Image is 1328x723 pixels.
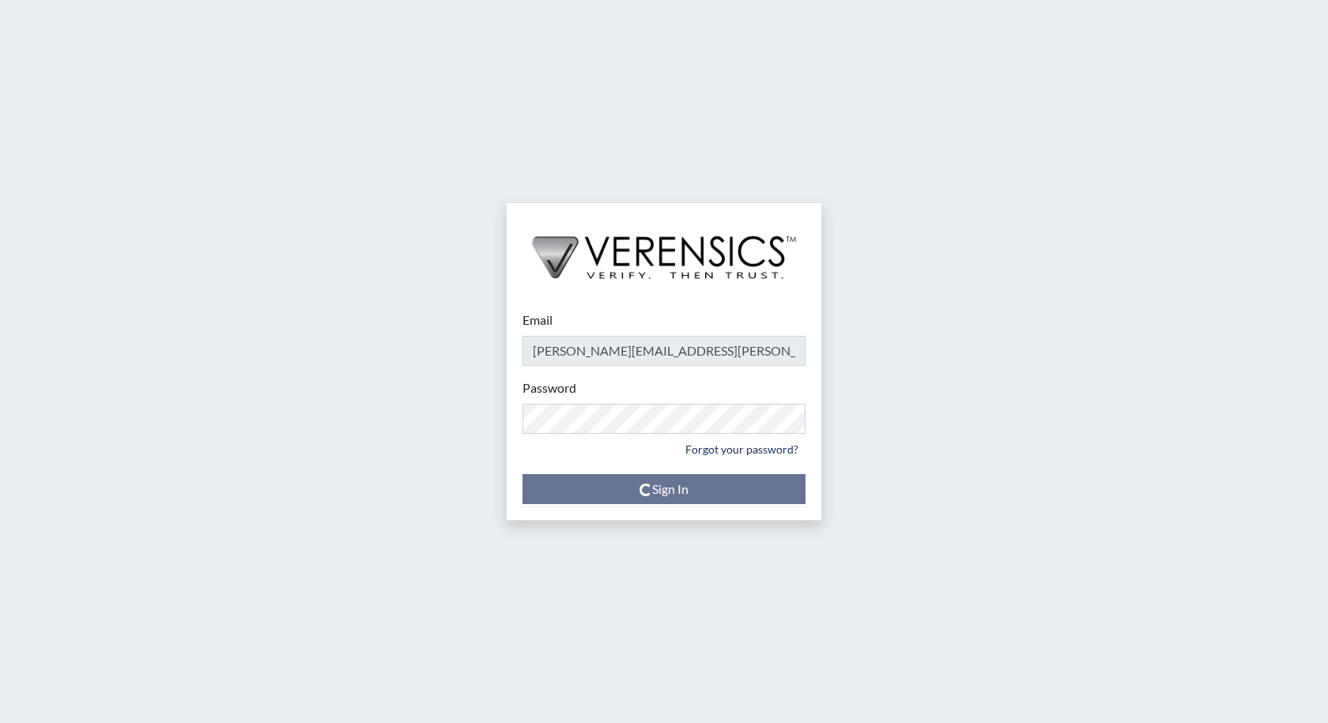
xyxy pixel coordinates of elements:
[523,378,576,397] label: Password
[523,311,553,329] label: Email
[523,474,805,504] button: Sign In
[507,203,821,295] img: logo-wide-black.2aad4157.png
[678,437,805,461] a: Forgot your password?
[523,336,805,366] input: Email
